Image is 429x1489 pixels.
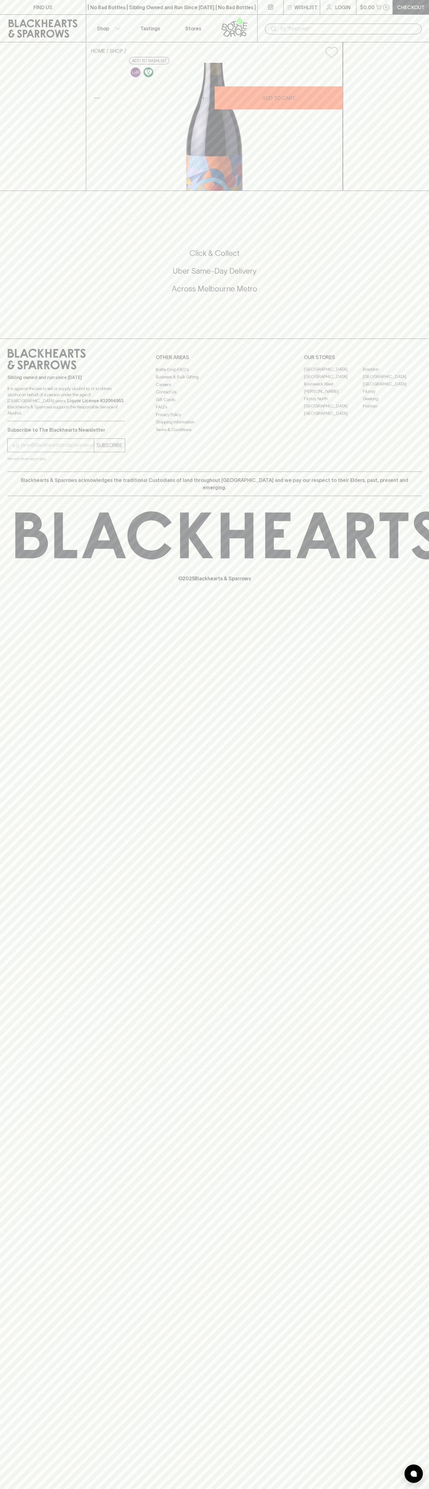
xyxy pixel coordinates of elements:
[7,248,422,258] h5: Click & Collect
[110,48,123,54] a: SHOP
[172,15,215,42] a: Stores
[304,381,363,388] a: Brunswick West
[33,4,52,11] p: FIND US
[156,388,274,396] a: Contact Us
[304,366,363,373] a: [GEOGRAPHIC_DATA]
[411,1471,417,1477] img: bubble-icon
[7,266,422,276] h5: Uber Same-Day Delivery
[156,419,274,426] a: Shipping Information
[7,385,125,416] p: It is against the law to sell or supply alcohol to, or to obtain alcohol on behalf of a person un...
[363,388,422,395] a: Fitzroy
[304,403,363,410] a: [GEOGRAPHIC_DATA]
[142,66,155,79] a: Made without the use of any animal products.
[7,284,422,294] h5: Across Melbourne Metro
[156,396,274,403] a: Gift Cards
[156,404,274,411] a: FAQ's
[397,4,425,11] p: Checkout
[97,441,122,449] p: SUBSCRIBE
[185,25,201,32] p: Stores
[67,398,124,403] strong: Liquor License #32064953
[156,426,274,433] a: Terms & Conditions
[91,48,105,54] a: HOME
[97,25,109,32] p: Shop
[304,410,363,417] a: [GEOGRAPHIC_DATA]
[304,354,422,361] p: OUR STORES
[94,439,125,452] button: SUBSCRIBE
[323,45,340,60] button: Add to wishlist
[294,4,318,11] p: Wishlist
[12,476,417,491] p: Blackhearts & Sparrows acknowledges the traditional Custodians of land throughout [GEOGRAPHIC_DAT...
[156,354,274,361] p: OTHER AREAS
[140,25,160,32] p: Tastings
[363,395,422,403] a: Geelong
[304,395,363,403] a: Fitzroy North
[360,4,375,11] p: $0.00
[156,381,274,388] a: Careers
[215,86,343,109] button: ADD TO CART
[144,67,153,77] img: Vegan
[363,381,422,388] a: [GEOGRAPHIC_DATA]
[12,440,94,450] input: e.g. jane@blackheartsandsparrows.com.au
[363,366,422,373] a: Braddon
[262,94,295,102] p: ADD TO CART
[129,57,169,64] button: Add to wishlist
[156,373,274,381] a: Business & Bulk Gifting
[156,366,274,373] a: Bottle Drop FAQ's
[156,411,274,418] a: Privacy Policy
[363,373,422,381] a: [GEOGRAPHIC_DATA]
[363,403,422,410] a: Prahran
[280,24,417,34] input: Try "Pinot noir"
[7,374,125,381] p: Sibling owned and run since [DATE]
[86,15,129,42] button: Shop
[131,67,140,77] img: Lo-Fi
[7,426,125,434] p: Subscribe to The Blackhearts Newsletter
[129,15,172,42] a: Tastings
[304,373,363,381] a: [GEOGRAPHIC_DATA]
[304,388,363,395] a: [PERSON_NAME]
[129,66,142,79] a: Some may call it natural, others minimum intervention, either way, it’s hands off & maybe even a ...
[385,6,387,9] p: 0
[335,4,350,11] p: Login
[7,456,125,462] p: We will never spam you
[7,224,422,326] div: Call to action block
[86,63,343,191] img: 40750.png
